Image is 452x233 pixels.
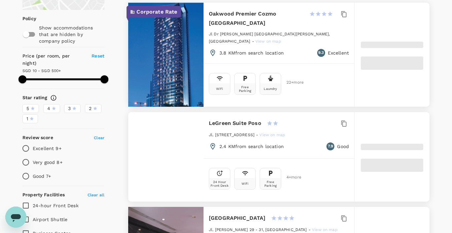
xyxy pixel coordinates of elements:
div: Wifi [242,182,248,185]
iframe: Button to launch messaging window [5,207,26,228]
span: Jl Dr [PERSON_NAME] [GEOGRAPHIC_DATA][PERSON_NAME], [GEOGRAPHIC_DATA] [209,32,330,44]
span: - [309,227,312,232]
p: Show accommodations that are hidden by company policy [39,24,104,44]
span: 5 [26,105,29,112]
p: Good [337,143,349,150]
p: Corporate Rate [136,8,177,16]
span: Jl. [PERSON_NAME] 29 - 31, [GEOGRAPHIC_DATA] [209,227,307,232]
span: 1 [26,115,28,122]
h6: Oakwood Premier Cozmo [GEOGRAPHIC_DATA] [209,9,304,28]
p: 2.4 KM from search location [219,143,284,150]
span: 3 [68,105,71,112]
a: View on map [312,227,338,232]
a: View on map [255,38,281,44]
span: 4 [47,105,50,112]
h6: Price (per room, per night) [22,53,84,67]
span: 7.9 [328,143,333,150]
h6: LeGreen Suite Poso [209,119,261,128]
span: Clear [94,136,104,140]
span: 4 + more [286,175,296,179]
p: Excellent 9+ [33,145,61,152]
span: - [252,39,255,44]
p: 3.8 KM from search location [219,50,284,56]
h6: Property Facilities [22,191,65,199]
span: Jl. [STREET_ADDRESS] [209,133,254,137]
span: Reset [92,53,104,58]
span: View on map [255,39,281,44]
a: View on map [259,132,285,137]
div: 24 Hour Front Desk [210,180,229,187]
p: Very good 8+ [33,159,62,166]
span: 24-hour Front Desk [33,203,79,208]
div: Wifi [216,87,223,91]
span: 2 [89,105,92,112]
svg: Star ratings are awarded to properties to represent the quality of services, facilities, and amen... [50,95,57,101]
span: SGD 10 - SGD 500+ [22,68,61,73]
h6: Review score [22,134,53,141]
p: Good 7+ [33,173,51,179]
span: - [256,133,259,137]
span: Clear all [88,193,104,197]
div: Free Parking [236,85,254,93]
span: Airport Shuttle [33,217,67,222]
h6: [GEOGRAPHIC_DATA] [209,214,266,223]
span: 9.3 [318,50,324,56]
div: Free Parking [261,180,280,187]
p: Policy [22,15,27,22]
h6: Star rating [22,94,48,101]
div: Laundry [264,87,277,91]
span: 22 + more [286,80,296,85]
p: Excellent [328,50,349,56]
